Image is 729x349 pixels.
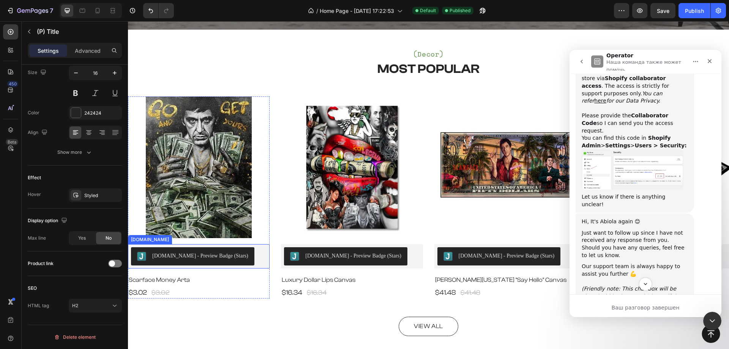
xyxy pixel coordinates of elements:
button: H2 [69,299,122,313]
button: 7 [3,3,57,18]
iframe: Intercom live chat [703,312,721,330]
div: [DOMAIN_NAME] - Preview Badge (Stars) [331,231,427,238]
img: Judgeme.png [162,231,171,240]
div: Abiola говорит… [6,164,146,263]
div: Beta [6,139,18,145]
span: Save [657,8,669,14]
div: [DOMAIN_NAME] - Preview Badge (Stars) [177,231,273,238]
div: Let us know if there is anything unclear! [12,144,118,158]
div: $41.48 [306,265,329,277]
button: Judge.me - Preview Badge (Stars) [156,226,279,244]
div: Delete element [54,333,96,342]
button: Scroll to bottom [69,228,82,241]
div: $8.94 [459,265,480,277]
b: Collaborator Code [12,63,99,76]
h2: Luxury Dollar Lips Canvas [153,253,295,264]
b: Shopify collaborator access [12,25,96,39]
div: Undo/Redo [143,3,174,18]
button: Judge.me - Preview Badge (Stars) [309,226,433,244]
b: Settings [36,93,61,99]
button: Judge.me - Preview Badge (Stars) [462,226,586,244]
iframe: Design area [128,21,729,349]
img: Judgeme.png [316,231,325,240]
a: Dollar Print Welcome Mat [459,75,601,217]
span: Yes [78,235,86,242]
span: No [106,235,112,242]
div: Our support team is always happy to assist you further 💪 [12,213,118,228]
button: Save [650,3,675,18]
div: 450 [7,81,18,87]
div: Styled [84,192,120,199]
div: Publish [685,7,704,15]
div: $41.48 [332,266,353,277]
div: $16.34 [153,265,175,277]
div: Align [28,128,49,138]
div: Size [28,68,48,78]
a: here [25,48,37,54]
span: Published [450,7,470,14]
div: $8.94 [483,266,502,277]
a: Luxury Dollar Lips Canvas [153,75,295,217]
p: 7 [50,6,53,15]
img: Judgeme.png [469,231,478,240]
button: Publish [679,3,710,18]
div: Show more [57,148,93,156]
p: Advanced [75,47,101,55]
div: Hi, It's Abiola again 😊Just want to follow up since I have not received any response from you.Sho... [6,164,125,262]
div: [DOMAIN_NAME] - Preview Badge (Stars) [484,231,580,238]
span: / [316,7,318,15]
div: $16.34 [178,266,199,277]
div: Display option [28,216,69,226]
p: (P) Title [37,27,119,36]
span: Home Page - [DATE] 17:22:53 [320,7,394,15]
div: HTML tag [28,302,49,309]
div: Hi, It's Abiola again 😊 [12,168,118,176]
button: Show more [28,145,122,159]
div: 242424 [84,110,120,117]
div: Product link [28,260,54,267]
div: Max line [28,235,46,242]
b: Shopify Admin [12,85,101,99]
h2: Dollar Print Welcome Mat [459,253,601,264]
iframe: Intercom live chat [570,50,721,317]
p: Settings [38,47,59,55]
div: Should you have any queries, feel free to let us know. [12,194,118,209]
button: Delete element [28,331,122,343]
h2: [PERSON_NAME][US_STATE] "Say Hello" Canvas [306,253,448,264]
i: You can refer for our Data Privacy. [12,41,93,54]
span: H2 [72,303,78,308]
a: VIEW ALL [271,295,330,315]
div: SEO [28,285,37,292]
a: Tony Montana "Say Hello" Canvas [306,75,448,217]
div: Just want to follow up since I have not received any response from you. [12,180,118,194]
span: Default [420,7,436,14]
div: Effect [28,174,41,181]
div: Hover [28,191,41,198]
div: Color [28,109,39,116]
b: Users > Security: [65,93,117,99]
